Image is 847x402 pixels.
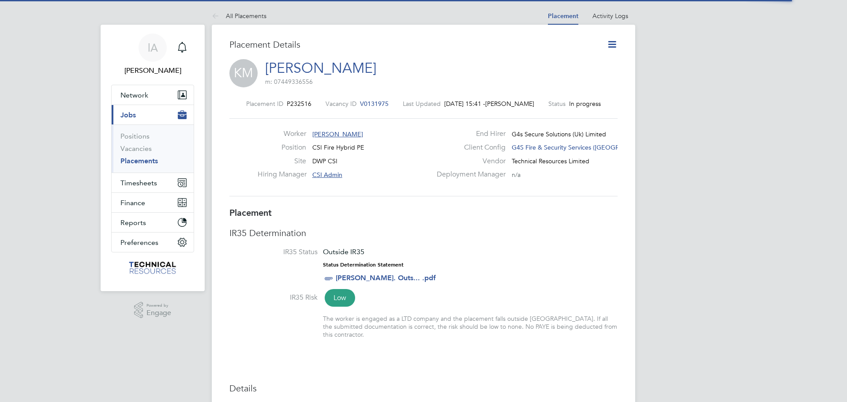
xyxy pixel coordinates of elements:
span: V0131975 [360,100,389,108]
span: CSI Fire Hybrid PE [312,143,364,151]
span: n/a [512,171,521,179]
span: In progress [569,100,601,108]
div: Jobs [112,124,194,173]
label: Position [258,143,306,152]
label: IR35 Status [229,248,318,257]
a: Placements [120,157,158,165]
img: technicalresources-logo-retina.png [128,261,178,275]
span: Engage [146,309,171,317]
a: Positions [120,132,150,140]
button: Network [112,85,194,105]
span: [PERSON_NAME] [312,130,363,138]
label: Worker [258,129,306,139]
h3: IR35 Determination [229,227,618,239]
label: Vendor [431,157,506,166]
h3: Placement Details [229,39,593,50]
span: Timesheets [120,179,157,187]
span: Jobs [120,111,136,119]
span: CSI Admin [312,171,342,179]
span: Network [120,91,148,99]
a: Go to home page [111,261,194,275]
h3: Details [229,383,618,394]
span: Reports [120,218,146,227]
a: [PERSON_NAME]. Outs... .pdf [336,274,436,282]
label: IR35 Risk [229,293,318,302]
label: End Hirer [431,129,506,139]
strong: Status Determination Statement [323,262,404,268]
span: P232516 [287,100,311,108]
button: Timesheets [112,173,194,192]
span: KM [229,59,258,87]
button: Preferences [112,233,194,252]
label: Client Config [431,143,506,152]
label: Hiring Manager [258,170,306,179]
span: G4s Secure Solutions (Uk) Limited [512,130,606,138]
a: lA[PERSON_NAME] [111,34,194,76]
span: G4S Fire & Security Services ([GEOGRAPHIC_DATA]) Lim… [512,143,678,151]
span: Outside IR35 [323,248,364,256]
span: lauren Alldis [111,65,194,76]
a: Activity Logs [592,12,628,20]
span: [PERSON_NAME] [485,100,534,108]
span: lA [148,42,158,53]
button: Finance [112,193,194,212]
a: Powered byEngage [134,302,172,319]
label: Status [548,100,566,108]
span: Powered by [146,302,171,309]
span: DWP CSI [312,157,337,165]
span: Technical Resources Limited [512,157,589,165]
label: Site [258,157,306,166]
span: Low [325,289,355,307]
label: Placement ID [246,100,283,108]
a: [PERSON_NAME] [265,60,376,77]
nav: Main navigation [101,25,205,291]
a: Placement [548,12,578,20]
a: All Placements [212,12,266,20]
span: [DATE] 15:41 - [444,100,485,108]
span: m: 07449336556 [265,78,313,86]
label: Vacancy ID [326,100,356,108]
button: Jobs [112,105,194,124]
label: Deployment Manager [431,170,506,179]
b: Placement [229,207,272,218]
span: Preferences [120,238,158,247]
span: Finance [120,199,145,207]
a: Vacancies [120,144,152,153]
div: The worker is engaged as a LTD company and the placement falls outside [GEOGRAPHIC_DATA]. If all ... [323,315,618,339]
label: Last Updated [403,100,441,108]
button: Reports [112,213,194,232]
